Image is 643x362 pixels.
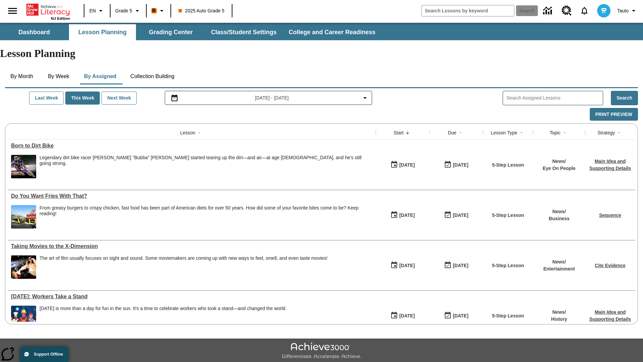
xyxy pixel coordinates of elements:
[453,161,468,169] div: [DATE]
[180,129,195,136] div: Lesson
[399,312,415,320] div: [DATE]
[115,7,132,14] span: Grade 5
[11,143,372,149] div: Born to Dirt Bike
[442,309,471,322] button: 09/07/25: Last day the lesson can be accessed
[361,94,369,102] svg: Collapse Date Range Filter
[589,309,631,322] a: Main Idea and Supporting Details
[539,2,558,20] a: Data Center
[79,68,122,84] button: By Assigned
[543,158,575,165] p: News /
[422,5,514,16] input: search field
[26,2,70,20] div: Home
[448,129,456,136] div: Due
[506,93,603,103] input: Search Assigned Lessons
[543,265,575,273] p: Entertainment
[404,129,412,137] button: Sort
[40,155,372,166] div: Legendary dirt bike racer [PERSON_NAME] "Bubba" [PERSON_NAME] started tearing up the dirt—and air...
[597,129,615,136] div: Strategy
[51,16,70,20] span: NJ Edition
[595,263,626,268] a: Cite Evidence
[399,261,415,270] div: [DATE]
[388,209,417,222] button: 09/08/25: First time the lesson was available
[615,5,640,17] button: Profile/Settings
[3,1,22,21] button: Open side menu
[40,205,372,229] div: From greasy burgers to crispy chicken, fast food has been part of American diets for over 50 year...
[492,262,524,269] p: 5-Step Lesson
[576,2,593,19] a: Notifications
[89,7,96,14] span: EN
[1,24,68,40] button: Dashboard
[168,94,369,102] button: Select the date range menu item
[558,2,576,20] a: Resource Center, Will open in new tab
[491,129,517,136] div: Lesson Type
[551,316,567,323] p: History
[11,143,372,149] a: Born to Dirt Bike, Lessons
[590,108,638,121] button: Print Preview
[20,347,68,362] button: Support Offline
[40,205,372,217] div: From greasy burgers to crispy chicken, fast food has been part of American diets for over 50 year...
[11,243,372,249] a: Taking Movies to the X-Dimension, Lessons
[11,205,36,229] img: One of the first McDonald's stores, with the iconic red sign and golden arches.
[69,24,136,40] button: Lesson Planning
[551,309,567,316] p: News /
[11,155,36,178] img: Motocross racer James Stewart flies through the air on his dirt bike.
[543,258,575,265] p: News /
[125,68,180,84] button: Collection Building
[101,92,137,105] button: Next Week
[29,92,64,105] button: Last Week
[137,24,204,40] button: Grading Center
[593,2,615,19] button: Select a new avatar
[453,312,468,320] div: [DATE]
[517,129,525,137] button: Sort
[178,7,225,14] span: 2025 Auto Grade 5
[11,193,372,199] div: Do You Want Fries With That?
[40,306,287,329] div: Labor Day is more than a day for fun in the sun. It's a time to celebrate workers who took a stan...
[615,129,623,137] button: Sort
[11,294,372,300] a: Labor Day: Workers Take a Stand, Lessons
[40,255,328,261] p: The art of film usually focuses on sight and sound. Some moviemakers are coming up with new ways ...
[597,4,611,17] img: avatar image
[442,259,471,272] button: 09/08/25: Last day the lesson can be accessed
[617,7,629,14] span: Tauto
[255,95,289,102] span: [DATE] - [DATE]
[40,255,328,279] div: The art of film usually focuses on sight and sound. Some moviemakers are coming up with new ways ...
[492,312,524,319] p: 5-Step Lesson
[399,211,415,220] div: [DATE]
[11,193,372,199] a: Do You Want Fries With That?, Lessons
[195,129,203,137] button: Sort
[456,129,465,137] button: Sort
[152,6,156,15] span: B
[453,211,468,220] div: [DATE]
[442,209,471,222] button: 09/08/25: Last day the lesson can be accessed
[442,159,471,171] button: 09/08/25: Last day the lesson can be accessed
[42,68,75,84] button: By Week
[11,255,36,279] img: Panel in front of the seats sprays water mist to the happy audience at a 4DX-equipped theater.
[549,208,569,215] p: News /
[86,5,108,17] button: Language: EN, Select a language
[388,159,417,171] button: 09/08/25: First time the lesson was available
[34,352,63,357] span: Support Offline
[40,306,287,311] div: [DATE] is more than a day for fun in the sun. It's a time to celebrate workers who took a stand—a...
[40,155,372,178] div: Legendary dirt bike racer James "Bubba" Stewart started tearing up the dirt—and air—at age 4, and...
[5,68,39,84] button: By Month
[611,91,638,105] button: Search
[113,5,144,17] button: Grade: Grade 5, Select a grade
[11,306,36,329] img: A banner with a blue background shows an illustrated row of diverse men and women dressed in clot...
[453,261,468,270] div: [DATE]
[11,243,372,249] div: Taking Movies to the X-Dimension
[589,159,631,171] a: Main Idea and Supporting Details
[26,3,70,16] a: Home
[388,309,417,322] button: 09/05/25: First time the lesson was available
[388,259,417,272] button: 09/08/25: First time the lesson was available
[283,24,381,40] button: College and Career Readiness
[492,162,524,169] p: 5-Step Lesson
[11,294,372,300] div: Labor Day: Workers Take a Stand
[394,129,404,136] div: Start
[206,24,282,40] button: Class/Student Settings
[149,5,168,17] button: Boost Class color is orange. Change class color
[550,129,561,136] div: Topic
[65,92,100,105] button: This Week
